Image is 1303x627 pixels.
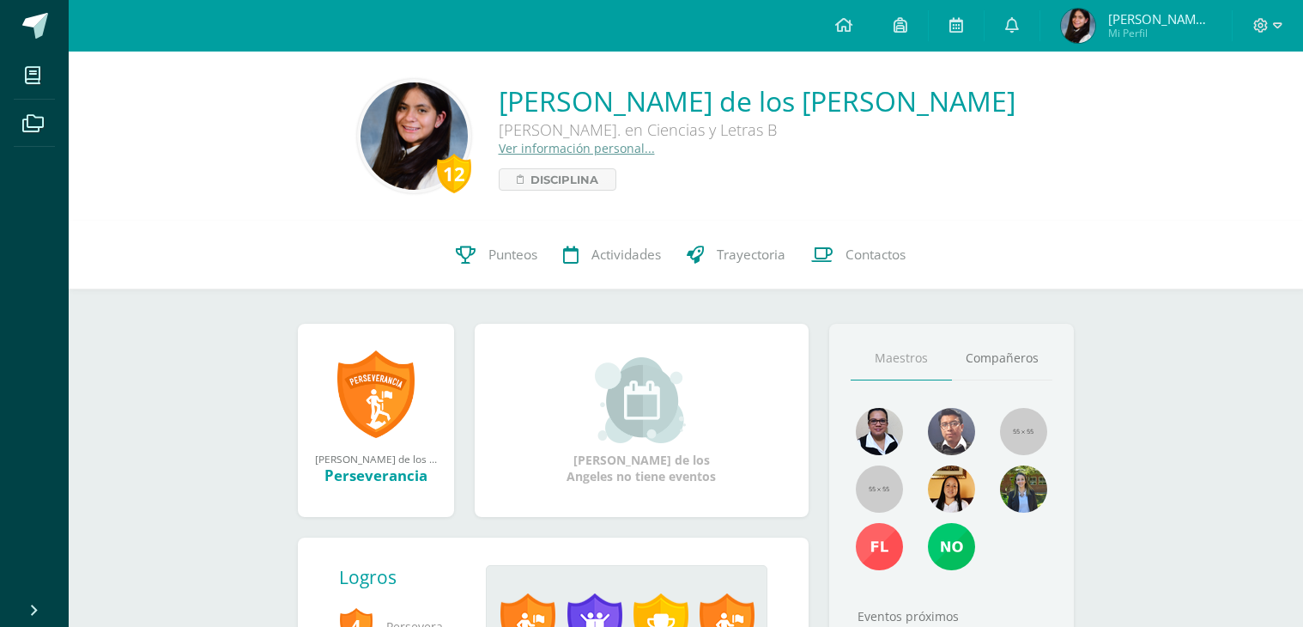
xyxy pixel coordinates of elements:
img: 55x55 [856,466,903,513]
div: Perseverancia [315,466,437,485]
a: Compañeros [952,337,1053,380]
img: 55x55 [1000,408,1047,455]
div: Logros [339,565,473,589]
a: Disciplina [499,168,616,191]
a: Ver información personal... [499,140,655,156]
span: Punteos [488,246,537,264]
a: Trayectoria [674,221,798,289]
a: [PERSON_NAME] de los [PERSON_NAME] [499,82,1015,119]
a: Actividades [550,221,674,289]
span: Actividades [591,246,661,264]
img: 57c4e928f643661f27a38ec3fbef529c.png [856,523,903,570]
img: e41c3894aaf89bb740a7d8c448248d63.png [856,408,903,455]
img: 7e5ce3178e263c1de2a2f09ff2bb6eb7.png [928,523,975,570]
img: bf3cc4379d1deeebe871fe3ba6f72a08.png [928,408,975,455]
span: Disciplina [530,169,598,190]
span: [PERSON_NAME] de los Angeles [1108,10,1211,27]
img: 46f6fa15264c5e69646c4d280a212a31.png [928,466,975,513]
a: Contactos [798,221,918,289]
a: Punteos [443,221,550,289]
img: 62dd456a4c999dad95d6d9c500f77ad2.png [1061,9,1095,43]
div: 12 [437,154,471,193]
span: Trayectoria [717,246,785,264]
div: [PERSON_NAME] de los Angeles no tiene eventos [555,357,727,484]
span: Contactos [845,246,906,264]
img: event_small.png [595,357,688,443]
div: [PERSON_NAME]. en Ciencias y Letras B [499,119,1014,140]
img: 7d61841bcfb191287f003a87f3c9ee53.png [1000,466,1047,513]
span: Mi Perfil [1108,26,1211,40]
a: Maestros [851,337,952,380]
div: [PERSON_NAME] de los Angeles obtuvo [315,452,437,466]
img: 63b834080b4668b05b988602bdc58142.png [361,82,468,190]
div: Eventos próximos [851,608,1053,624]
